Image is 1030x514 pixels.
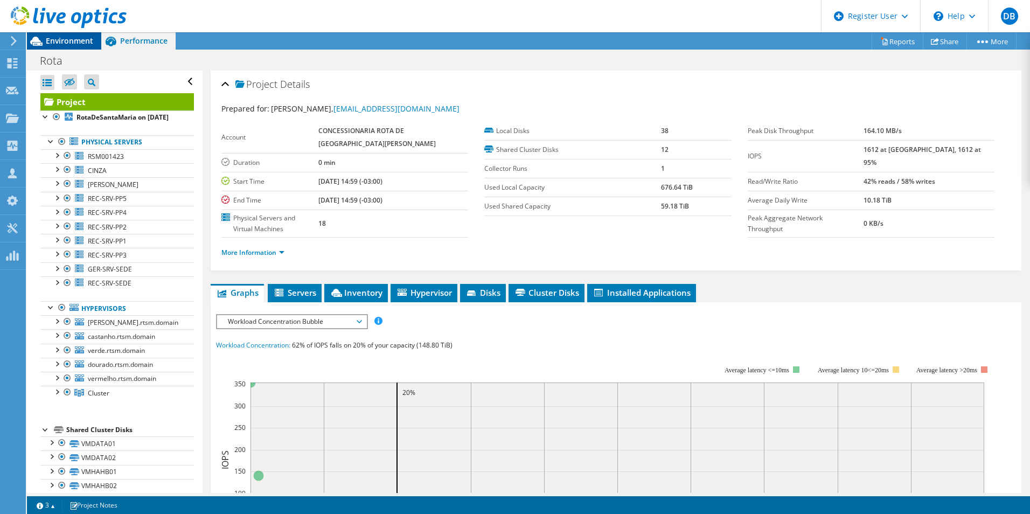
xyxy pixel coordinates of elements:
[40,276,194,290] a: REC-SRV-SEDE
[221,195,319,206] label: End Time
[864,126,902,135] b: 164.10 MB/s
[234,489,246,498] text: 100
[318,219,326,228] b: 18
[484,126,661,136] label: Local Disks
[221,213,319,234] label: Physical Servers and Virtual Machines
[661,164,665,173] b: 1
[88,332,155,341] span: castanho.rtsm.domain
[234,467,246,476] text: 150
[661,126,669,135] b: 38
[40,135,194,149] a: Physical Servers
[40,344,194,358] a: verde.rtsm.domain
[661,183,693,192] b: 676.64 TiB
[221,176,319,187] label: Start Time
[661,145,669,154] b: 12
[318,196,382,205] b: [DATE] 14:59 (-03:00)
[40,479,194,493] a: VMHAHB02
[222,315,361,328] span: Workload Concentration Bubble
[40,206,194,220] a: REC-SRV-PP4
[88,180,138,189] span: [PERSON_NAME]
[465,287,500,298] span: Disks
[234,445,246,454] text: 200
[120,36,168,46] span: Performance
[280,78,310,91] span: Details
[593,287,691,298] span: Installed Applications
[40,192,194,206] a: REC-SRV-PP5
[40,93,194,110] a: Project
[62,498,125,512] a: Project Notes
[35,55,79,67] h1: Rota
[221,248,284,257] a: More Information
[484,201,661,212] label: Used Shared Capacity
[271,103,460,114] span: [PERSON_NAME],
[484,182,661,193] label: Used Local Capacity
[725,366,789,374] tspan: Average latency <=10ms
[219,450,231,469] text: IOPS
[216,287,259,298] span: Graphs
[318,177,382,186] b: [DATE] 14:59 (-03:00)
[40,450,194,464] a: VMDATA02
[40,436,194,450] a: VMDATA01
[484,163,661,174] label: Collector Runs
[40,358,194,372] a: dourado.rtsm.domain
[40,386,194,400] a: Cluster
[864,219,883,228] b: 0 KB/s
[88,318,178,327] span: [PERSON_NAME].rtsm.domain
[88,346,145,355] span: verde.rtsm.domain
[661,202,689,211] b: 59.18 TiB
[333,103,460,114] a: [EMAIL_ADDRESS][DOMAIN_NAME]
[66,423,194,436] div: Shared Cluster Disks
[484,144,661,155] label: Shared Cluster Disks
[40,329,194,343] a: castanho.rtsm.domain
[221,132,319,143] label: Account
[88,223,127,232] span: REC-SRV-PP2
[88,360,153,369] span: dourado.rtsm.domain
[235,79,277,90] span: Project
[514,287,579,298] span: Cluster Disks
[748,151,864,162] label: IOPS
[318,126,436,148] b: CONCESSIONARIA ROTA DE [GEOGRAPHIC_DATA][PERSON_NAME]
[221,157,319,168] label: Duration
[40,220,194,234] a: REC-SRV-PP2
[88,265,132,274] span: GER-SRV-SEDE
[221,103,269,114] label: Prepared for:
[966,33,1017,50] a: More
[402,388,415,397] text: 20%
[46,36,93,46] span: Environment
[88,208,127,217] span: REC-SRV-PP4
[818,366,889,374] tspan: Average latency 10<=20ms
[88,374,156,383] span: vermelho.rtsm.domain
[748,213,864,234] label: Peak Aggregate Network Throughput
[273,287,316,298] span: Servers
[40,372,194,386] a: vermelho.rtsm.domain
[88,166,107,175] span: CINZA
[40,149,194,163] a: RSM001423
[88,279,131,288] span: REC-SRV-SEDE
[40,163,194,177] a: CINZA
[40,248,194,262] a: REC-SRV-PP3
[88,194,127,203] span: REC-SRV-PP5
[216,341,290,350] span: Workload Concentration:
[864,177,935,186] b: 42% reads / 58% writes
[748,195,864,206] label: Average Daily Write
[292,341,453,350] span: 62% of IOPS falls on 20% of your capacity (148.80 TiB)
[40,110,194,124] a: RotaDeSantaMaria on [DATE]
[88,251,127,260] span: REC-SRV-PP3
[916,366,977,374] text: Average latency >20ms
[864,145,981,167] b: 1612 at [GEOGRAPHIC_DATA], 1612 at 95%
[40,177,194,191] a: [PERSON_NAME]
[40,465,194,479] a: VMHAHB01
[234,401,246,411] text: 300
[40,315,194,329] a: [PERSON_NAME].rtsm.domain
[872,33,923,50] a: Reports
[29,498,62,512] a: 3
[40,262,194,276] a: GER-SRV-SEDE
[88,152,124,161] span: RSM001423
[76,113,169,122] b: RotaDeSantaMaria on [DATE]
[934,11,943,21] svg: \n
[234,379,246,388] text: 350
[923,33,967,50] a: Share
[88,237,127,246] span: REC-SRV-PP1
[748,176,864,187] label: Read/Write Ratio
[40,301,194,315] a: Hypervisors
